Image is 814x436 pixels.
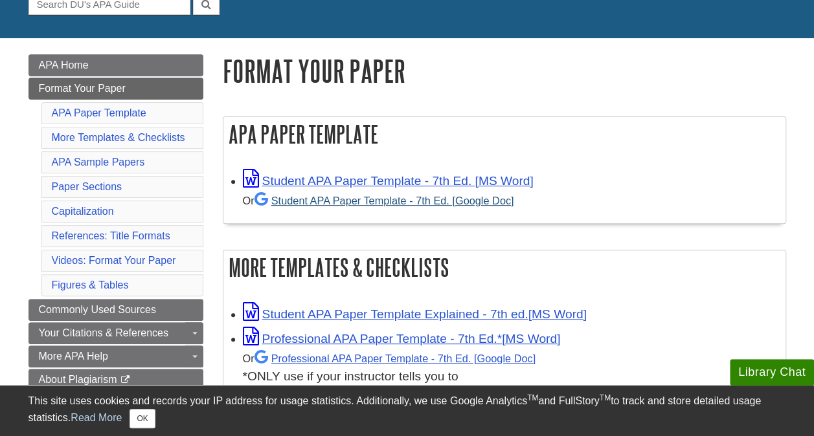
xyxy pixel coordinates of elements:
[52,132,185,143] a: More Templates & Checklists
[52,206,114,217] a: Capitalization
[52,181,122,192] a: Paper Sections
[28,54,203,391] div: Guide Page Menu
[243,174,534,188] a: Link opens in new window
[39,351,108,362] span: More APA Help
[71,412,122,423] a: Read More
[52,157,145,168] a: APA Sample Papers
[39,327,168,338] span: Your Citations & References
[28,393,786,428] div: This site uses cookies and records your IP address for usage statistics. Additionally, we use Goo...
[243,307,587,321] a: Link opens in new window
[28,78,203,100] a: Format Your Paper
[39,60,89,71] span: APA Home
[52,230,170,241] a: References: Title Formats
[39,83,126,94] span: Format Your Paper
[223,250,786,285] h2: More Templates & Checklists
[28,54,203,76] a: APA Home
[28,369,203,391] a: About Plagiarism
[223,54,786,87] h1: Format Your Paper
[730,359,814,386] button: Library Chat
[223,117,786,151] h2: APA Paper Template
[120,376,131,384] i: This link opens in a new window
[527,393,538,402] sup: TM
[254,353,536,364] a: Professional APA Paper Template - 7th Ed.
[52,107,146,118] a: APA Paper Template
[243,332,561,345] a: Link opens in new window
[52,279,129,290] a: Figures & Tables
[52,255,176,266] a: Videos: Format Your Paper
[243,349,779,387] div: *ONLY use if your instructor tells you to
[39,374,117,385] span: About Plagiarism
[28,322,203,344] a: Your Citations & References
[28,299,203,321] a: Commonly Used Sources
[130,409,155,428] button: Close
[28,345,203,367] a: More APA Help
[600,393,611,402] sup: TM
[243,195,514,206] small: Or
[243,353,536,364] small: Or
[254,195,514,206] a: Student APA Paper Template - 7th Ed. [Google Doc]
[39,304,156,315] span: Commonly Used Sources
